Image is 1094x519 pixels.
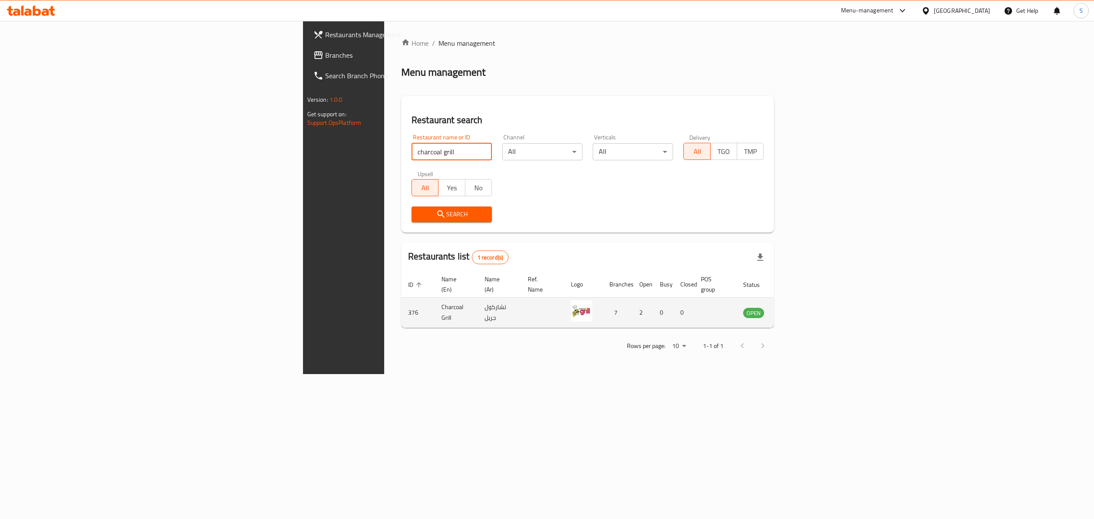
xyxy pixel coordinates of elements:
[306,45,486,65] a: Branches
[683,143,710,160] button: All
[408,280,424,290] span: ID
[703,341,723,351] p: 1-1 of 1
[472,251,509,264] div: Total records count
[325,71,479,81] span: Search Branch Phone
[472,254,509,262] span: 1 record(s)
[710,143,737,160] button: TGO
[687,145,707,158] span: All
[478,298,521,328] td: تشاركول جريل
[412,179,438,196] button: All
[418,171,433,177] label: Upsell
[934,6,990,15] div: [GEOGRAPHIC_DATA]
[669,340,689,353] div: Rows per page:
[627,341,665,351] p: Rows per page:
[408,250,509,264] h2: Restaurants list
[603,271,632,298] th: Branches
[528,274,554,295] span: Ref. Name
[412,206,492,222] button: Search
[743,308,764,318] span: OPEN
[653,271,673,298] th: Busy
[502,143,582,160] div: All
[325,29,479,40] span: Restaurants Management
[465,179,492,196] button: No
[438,179,465,196] button: Yes
[714,145,734,158] span: TGO
[737,143,764,160] button: TMP
[442,182,462,194] span: Yes
[418,209,485,220] span: Search
[412,143,492,160] input: Search for restaurant name or ID..
[307,117,362,128] a: Support.OpsPlatform
[412,114,764,127] h2: Restaurant search
[325,50,479,60] span: Branches
[564,271,603,298] th: Logo
[750,247,771,268] div: Export file
[485,274,511,295] span: Name (Ar)
[632,298,653,328] td: 2
[401,271,811,328] table: enhanced table
[741,145,760,158] span: TMP
[469,182,488,194] span: No
[673,271,694,298] th: Closed
[307,94,328,105] span: Version:
[593,143,673,160] div: All
[701,274,726,295] span: POS group
[653,298,673,328] td: 0
[841,6,894,16] div: Menu-management
[307,109,347,120] span: Get support on:
[306,65,486,86] a: Search Branch Phone
[306,24,486,45] a: Restaurants Management
[603,298,632,328] td: 7
[401,38,774,48] nav: breadcrumb
[632,271,653,298] th: Open
[571,300,592,321] img: Charcoal Grill
[673,298,694,328] td: 0
[689,134,711,140] label: Delivery
[329,94,343,105] span: 1.0.0
[743,280,771,290] span: Status
[441,274,468,295] span: Name (En)
[415,182,435,194] span: All
[1079,6,1083,15] span: S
